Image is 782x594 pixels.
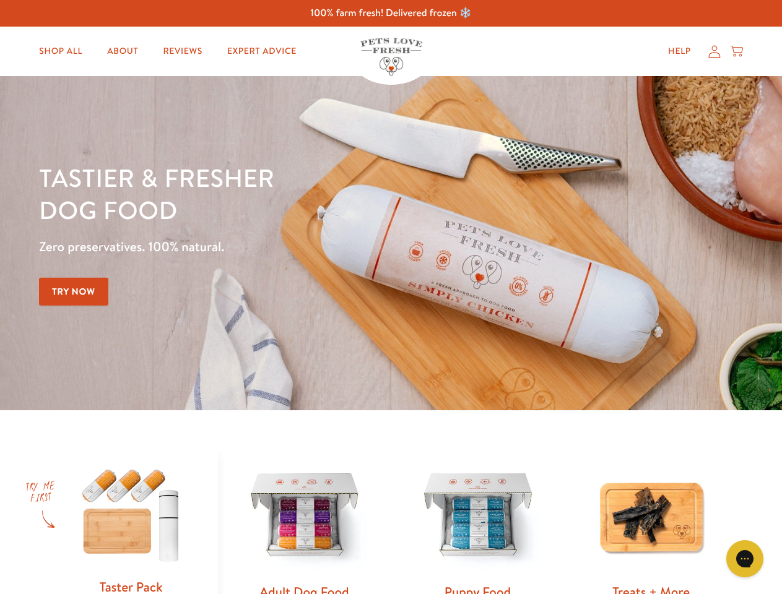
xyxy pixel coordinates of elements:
[153,39,212,64] a: Reviews
[97,39,148,64] a: About
[39,161,508,226] h1: Tastier & fresher dog food
[360,38,422,75] img: Pets Love Fresh
[39,278,108,306] a: Try Now
[720,536,770,582] iframe: Gorgias live chat messenger
[29,39,92,64] a: Shop All
[39,236,508,258] p: Zero preservatives. 100% natural.
[217,39,306,64] a: Expert Advice
[658,39,701,64] a: Help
